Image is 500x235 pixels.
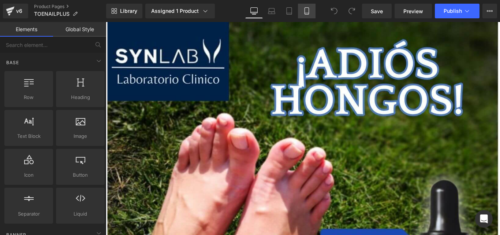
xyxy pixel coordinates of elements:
button: Redo [344,4,359,18]
span: Text Block [7,132,51,140]
a: Laptop [263,4,280,18]
span: Button [58,171,102,179]
div: Open Intercom Messenger [475,210,493,228]
span: Heading [58,93,102,101]
div: v6 [15,6,24,16]
a: v6 [3,4,28,18]
span: Image [58,132,102,140]
a: Tablet [280,4,298,18]
div: Assigned 1 Product [151,7,209,15]
span: Icon [7,171,51,179]
span: Liquid [58,210,102,218]
a: New Library [106,4,142,18]
button: Undo [327,4,342,18]
a: Desktop [245,4,263,18]
button: More [482,4,497,18]
a: Mobile [298,4,316,18]
a: Global Style [53,22,106,37]
span: Save [371,7,383,15]
a: Product Pages [34,4,106,10]
button: Publish [435,4,480,18]
span: Separator [7,210,51,218]
span: Publish [444,8,462,14]
a: Preview [395,4,432,18]
span: Row [7,93,51,101]
span: Base [5,59,20,66]
span: TOENAILPLUS [34,11,70,17]
span: Library [120,8,137,14]
span: Preview [403,7,423,15]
